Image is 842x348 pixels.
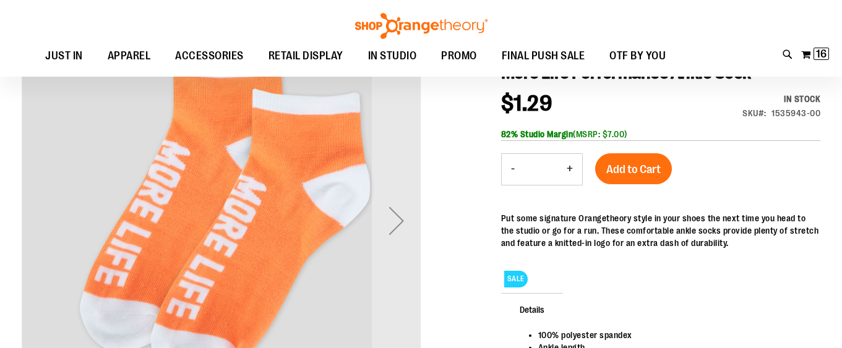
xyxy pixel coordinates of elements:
span: More Life Performance Ankle Sock [501,62,751,83]
strong: SKU [742,108,767,118]
span: ACCESSORIES [175,42,244,70]
span: 16 [816,48,827,60]
span: IN STUDIO [368,42,417,70]
a: JUST IN [33,42,95,70]
span: In stock [784,94,820,104]
span: RETAIL DISPLAY [268,42,343,70]
div: Put some signature Orangetheory style in your shoes the next time you head to the studio or go fo... [501,212,820,249]
button: Add to Cart [595,153,672,184]
span: $1.29 [501,91,552,116]
input: Product quantity [524,155,557,184]
b: 82% Studio Margin [501,129,574,139]
span: FINAL PUSH SALE [502,42,585,70]
span: APPAREL [108,42,151,70]
span: OTF BY YOU [609,42,666,70]
li: 100% polyester spandex [538,329,808,341]
a: ACCESSORIES [163,42,256,70]
button: Decrease product quantity [502,154,524,185]
span: PROMO [441,42,477,70]
span: SALE [504,271,528,287]
a: OTF BY YOU [597,42,678,70]
span: Details [501,293,563,325]
a: IN STUDIO [356,42,429,70]
a: APPAREL [95,42,163,70]
span: Add to Cart [606,163,661,176]
a: FINAL PUSH SALE [489,42,598,70]
div: (MSRP: $7.00) [501,128,820,140]
img: Shop Orangetheory [353,13,489,39]
button: Increase product quantity [557,154,582,185]
a: RETAIL DISPLAY [256,42,356,70]
a: PROMO [429,42,489,70]
div: 1535943-00 [771,107,820,119]
div: Availability [742,93,820,105]
span: JUST IN [45,42,83,70]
